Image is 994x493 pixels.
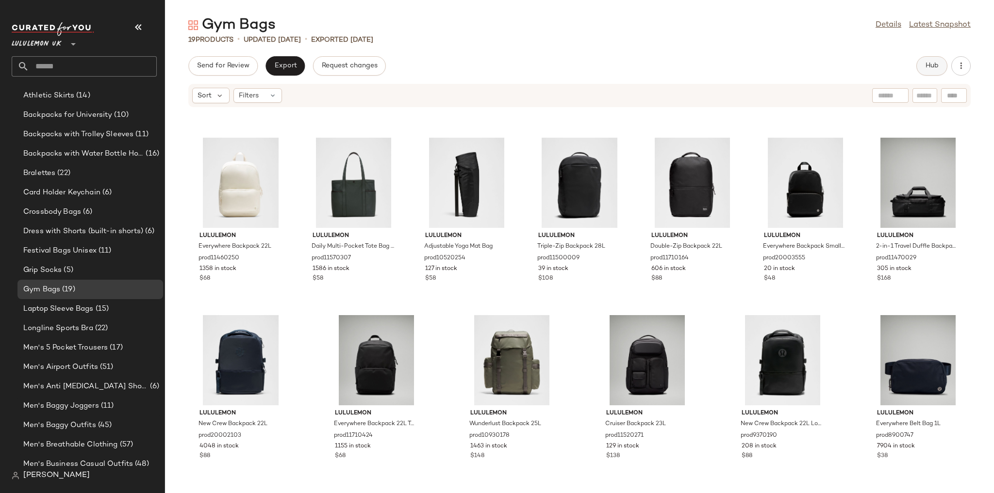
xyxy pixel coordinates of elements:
[741,420,823,429] span: New Crew Backpack 22L Logo
[313,274,323,283] span: $58
[62,265,73,276] span: (5)
[23,420,96,431] span: Men's Baggy Outfits
[133,129,149,140] span: (11)
[742,442,777,451] span: 208 in stock
[538,232,621,240] span: lululemon
[199,254,239,263] span: prod11460250
[877,265,911,273] span: 305 in stock
[23,187,100,198] span: Card Holder Keychain
[23,129,133,140] span: Backpacks with Trolley Sleeves
[144,148,159,159] span: (16)
[734,315,832,405] img: LU9B76S_0001_1
[108,342,123,353] span: (17)
[763,254,805,263] span: prod20003555
[650,242,722,251] span: Double-Zip Backpack 22L
[312,242,394,251] span: Daily Multi-Pocket Tote Bag 20L
[651,274,662,283] span: $88
[651,265,686,273] span: 606 in stock
[424,242,493,251] span: Adjustable Yoga Mat Bag
[741,431,777,440] span: prod9370190
[469,431,510,440] span: prod10930178
[463,315,561,405] img: LU9AS8S_069345_1
[335,409,417,418] span: lululemon
[876,242,959,251] span: 2-in-1 Travel Duffle Backpack 45L
[335,442,371,451] span: 1155 in stock
[274,62,297,70] span: Export
[188,20,198,30] img: svg%3e
[876,19,901,31] a: Details
[763,242,845,251] span: Everywhere Backpack Small 11.5L Metal Hardware
[305,138,403,228] img: LU9BSDS_051302_1
[23,459,133,470] span: Men's Business Casual Outfits
[23,439,118,450] span: Men's Breathable Clothing
[424,254,465,263] span: prod10520254
[199,409,282,418] span: lululemon
[916,56,947,76] button: Hub
[112,110,129,121] span: (10)
[199,420,267,429] span: New Crew Backpack 22L
[23,362,98,373] span: Men's Airport Outfits
[470,452,484,461] span: $148
[530,138,629,228] img: LU9BRTS_044415_1
[81,207,92,218] span: (6)
[877,442,915,451] span: 7904 in stock
[199,431,241,440] span: prod20002103
[417,138,515,228] img: LW9DKZS_0001_1
[877,274,891,283] span: $168
[23,342,108,353] span: Men's 5 Pocket Trousers
[425,274,436,283] span: $58
[237,34,240,46] span: •
[99,400,114,412] span: (11)
[98,362,114,373] span: (51)
[312,254,351,263] span: prod11570307
[23,284,60,295] span: Gym Bags
[425,265,457,273] span: 127 in stock
[23,207,81,218] span: Crossbody Bags
[334,431,373,440] span: prod11710424
[23,381,148,392] span: Men's Anti [MEDICAL_DATA] Shorts
[644,138,742,228] img: LU9BRIS_066495_1
[869,315,967,405] img: LU9AZ3S_031382_1
[97,245,112,256] span: (11)
[265,56,305,76] button: Export
[23,323,93,334] span: Longline Sports Bra
[94,303,109,315] span: (15)
[425,232,508,240] span: lululemon
[606,452,620,461] span: $138
[239,91,259,101] span: Filters
[199,442,239,451] span: 4048 in stock
[100,187,112,198] span: (6)
[877,232,960,240] span: lululemon
[538,274,553,283] span: $108
[23,226,143,237] span: Dress with Shorts (built-in shorts)
[23,400,99,412] span: Men's Baggy Joggers
[321,62,378,70] span: Request changes
[198,91,212,101] span: Sort
[335,452,346,461] span: $68
[188,56,258,76] button: Send for Review
[742,452,752,461] span: $88
[148,381,159,392] span: (6)
[327,315,425,405] img: LU9BRWS_4780_1
[606,409,689,418] span: lululemon
[469,420,541,429] span: Wunderlust Backpack 25L
[188,35,233,45] div: Products
[925,62,939,70] span: Hub
[764,274,775,283] span: $48
[742,409,824,418] span: lululemon
[188,16,276,35] div: Gym Bags
[538,265,568,273] span: 39 in stock
[869,138,967,228] img: LU9BPFS_065082_1
[305,34,307,46] span: •
[23,90,74,101] span: Athletic Skirts
[877,452,888,461] span: $38
[313,56,386,76] button: Request changes
[651,232,734,240] span: lululemon
[12,22,94,36] img: cfy_white_logo.C9jOOHJF.svg
[199,232,282,240] span: lululemon
[313,265,349,273] span: 1586 in stock
[12,33,62,50] span: Lululemon UK
[118,439,133,450] span: (57)
[143,226,154,237] span: (6)
[764,265,795,273] span: 20 in stock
